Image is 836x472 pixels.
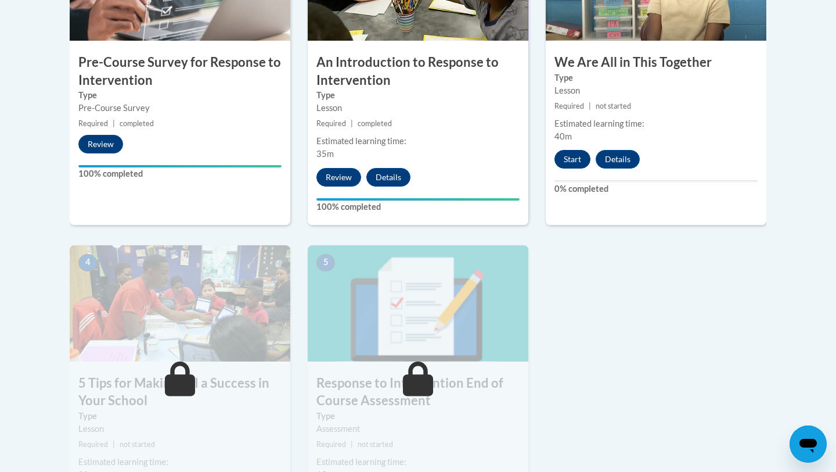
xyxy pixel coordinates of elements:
[316,423,520,435] div: Assessment
[554,150,590,169] button: Start
[358,119,392,128] span: completed
[554,71,758,84] label: Type
[596,102,631,110] span: not started
[78,102,282,115] div: Pre-Course Survey
[351,119,353,128] span: |
[316,410,520,423] label: Type
[78,89,282,102] label: Type
[316,119,346,128] span: Required
[78,456,282,469] div: Estimated learning time:
[113,440,115,449] span: |
[316,456,520,469] div: Estimated learning time:
[589,102,591,110] span: |
[316,149,334,159] span: 35m
[308,53,528,90] h3: An Introduction to Response to Intervention
[316,440,346,449] span: Required
[546,53,766,71] h3: We Are All in This Together
[308,245,528,362] img: Course Image
[113,119,115,128] span: |
[316,168,361,187] button: Review
[78,440,108,449] span: Required
[120,440,155,449] span: not started
[316,102,520,115] div: Lesson
[316,201,520,213] label: 100% completed
[351,440,353,449] span: |
[78,119,108,128] span: Required
[554,131,572,141] span: 40m
[70,374,290,410] h3: 5 Tips for Making RTI a Success in Your School
[316,254,335,271] span: 5
[316,135,520,148] div: Estimated learning time:
[78,135,123,153] button: Review
[120,119,154,128] span: completed
[596,150,640,169] button: Details
[78,423,282,435] div: Lesson
[78,165,282,167] div: Your progress
[78,254,97,271] span: 4
[316,89,520,102] label: Type
[70,245,290,362] img: Course Image
[70,53,290,90] h3: Pre-Course Survey for Response to Intervention
[554,84,758,97] div: Lesson
[790,425,827,463] iframe: Button to launch messaging window
[78,167,282,180] label: 100% completed
[554,102,584,110] span: Required
[308,374,528,410] h3: Response to Intervention End of Course Assessment
[316,198,520,201] div: Your progress
[554,117,758,130] div: Estimated learning time:
[366,168,410,187] button: Details
[554,183,758,195] label: 0% completed
[78,410,282,423] label: Type
[358,440,393,449] span: not started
